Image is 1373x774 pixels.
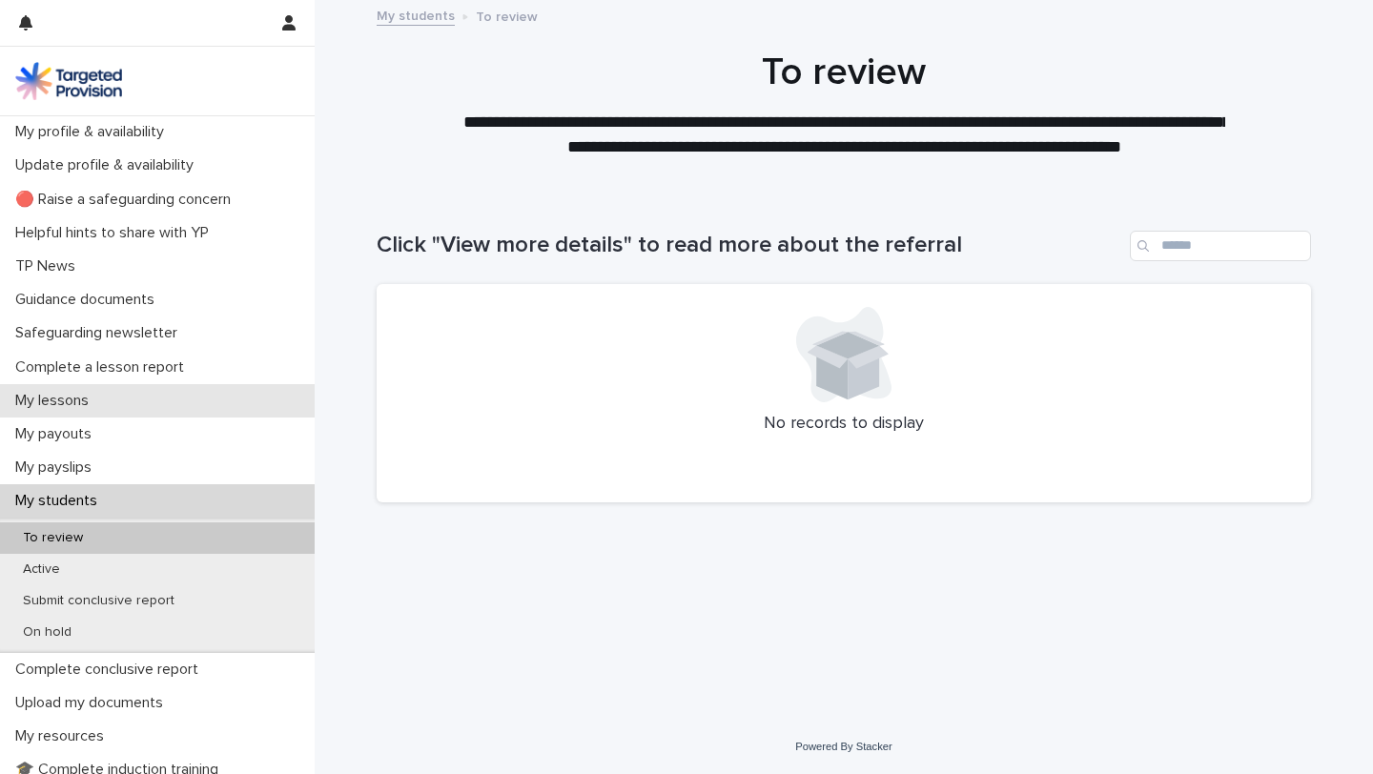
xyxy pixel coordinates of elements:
p: My profile & availability [8,123,179,141]
p: Active [8,561,75,578]
p: My resources [8,727,119,745]
p: Upload my documents [8,694,178,712]
p: Update profile & availability [8,156,209,174]
img: M5nRWzHhSzIhMunXDL62 [15,62,122,100]
p: Guidance documents [8,291,170,309]
p: Safeguarding newsletter [8,324,193,342]
p: 🔴 Raise a safeguarding concern [8,191,246,209]
p: Helpful hints to share with YP [8,224,224,242]
p: TP News [8,257,91,275]
a: Powered By Stacker [795,741,891,752]
p: To review [476,5,538,26]
p: My payouts [8,425,107,443]
h1: To review [377,50,1311,95]
p: Complete conclusive report [8,661,214,679]
p: No records to display [400,414,1288,435]
p: On hold [8,624,87,641]
p: To review [8,530,98,546]
p: My students [8,492,113,510]
p: Submit conclusive report [8,593,190,609]
p: My payslips [8,458,107,477]
a: My students [377,4,455,26]
input: Search [1130,231,1311,261]
p: Complete a lesson report [8,358,199,377]
h1: Click "View more details" to read more about the referral [377,232,1122,259]
p: My lessons [8,392,104,410]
